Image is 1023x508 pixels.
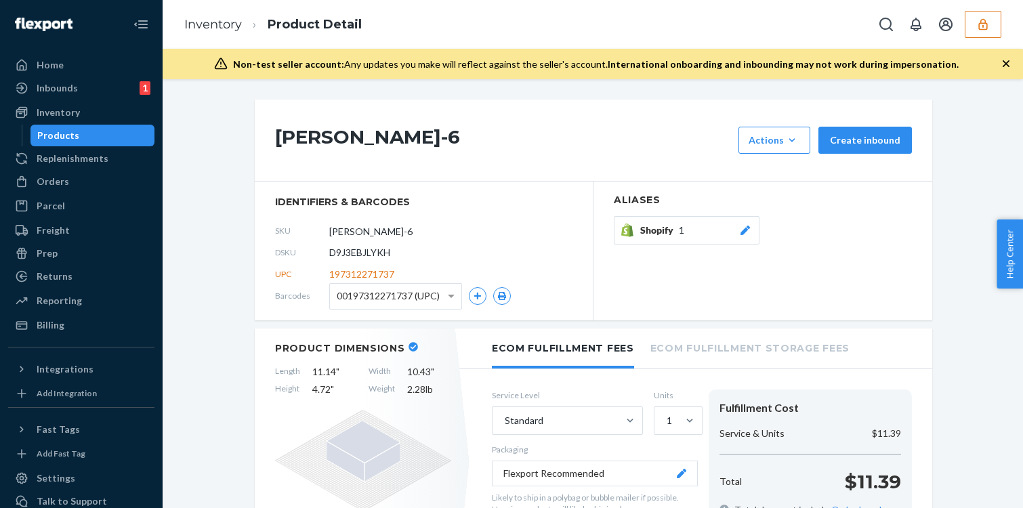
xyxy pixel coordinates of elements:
span: identifiers & barcodes [275,195,572,209]
p: Packaging [492,444,698,455]
span: Shopify [640,224,679,237]
input: 1 [665,414,667,427]
h2: Product Dimensions [275,342,405,354]
div: Products [37,129,79,142]
div: Any updates you make will reflect against the seller's account. [233,58,959,71]
div: Integrations [37,362,93,376]
li: Ecom Fulfillment Fees [492,329,634,368]
span: " [431,366,434,377]
h1: [PERSON_NAME]-6 [275,127,732,154]
div: 1 [667,414,672,427]
div: Parcel [37,199,65,213]
label: Units [654,389,698,401]
div: Inbounds [37,81,78,95]
div: Prep [37,247,58,260]
div: Fulfillment Cost [719,400,901,416]
label: Service Level [492,389,643,401]
span: UPC [275,268,329,280]
a: Product Detail [268,17,362,32]
div: 1 [140,81,150,95]
a: Reporting [8,290,154,312]
div: Actions [749,133,800,147]
button: Fast Tags [8,419,154,440]
p: Total [719,475,742,488]
button: Open Search Box [873,11,900,38]
button: Open account menu [932,11,959,38]
ol: breadcrumbs [173,5,373,45]
div: Home [37,58,64,72]
span: Length [275,365,300,379]
a: Add Fast Tag [8,446,154,462]
a: Add Integration [8,385,154,402]
a: Inbounds1 [8,77,154,99]
a: Billing [8,314,154,336]
span: 10.43 [407,365,451,379]
span: Weight [369,383,395,396]
a: Products [30,125,155,146]
button: Help Center [997,219,1023,289]
div: Add Fast Tag [37,448,85,459]
span: 00197312271737 (UPC) [337,284,440,308]
button: Integrations [8,358,154,380]
span: " [331,383,334,395]
span: 11.14 [312,365,356,379]
button: Create inbound [818,127,912,154]
div: Standard [505,414,543,427]
button: Shopify1 [614,216,759,245]
div: Reporting [37,294,82,308]
div: Freight [37,224,70,237]
li: Ecom Fulfillment Storage Fees [650,329,850,366]
button: Actions [738,127,810,154]
div: Fast Tags [37,423,80,436]
button: Close Navigation [127,11,154,38]
button: Flexport Recommended [492,461,698,486]
span: DSKU [275,247,329,258]
a: Parcel [8,195,154,217]
button: Open notifications [902,11,930,38]
span: " [336,366,339,377]
a: Orders [8,171,154,192]
p: Service & Units [719,427,785,440]
a: Returns [8,266,154,287]
div: Add Integration [37,387,97,399]
a: Inventory [8,102,154,123]
div: Billing [37,318,64,332]
span: Width [369,365,395,379]
a: Prep [8,242,154,264]
img: Flexport logo [15,18,72,31]
div: Inventory [37,106,80,119]
span: SKU [275,225,329,236]
a: Inventory [184,17,242,32]
iframe: Opens a widget where you can chat to one of our agents [935,467,1009,501]
a: Freight [8,219,154,241]
a: Replenishments [8,148,154,169]
h2: Aliases [614,195,912,205]
span: 1 [679,224,684,237]
span: Height [275,383,300,396]
input: Standard [503,414,505,427]
span: Barcodes [275,290,329,301]
p: $11.39 [845,468,901,495]
span: 197312271737 [329,268,394,281]
div: Orders [37,175,69,188]
span: 2.28 lb [407,383,451,396]
div: Returns [37,270,72,283]
a: Settings [8,467,154,489]
div: Settings [37,471,75,485]
div: Replenishments [37,152,108,165]
span: D9J3EBJLYKH [329,246,390,259]
span: 4.72 [312,383,356,396]
p: $11.39 [872,427,901,440]
span: Non-test seller account: [233,58,344,70]
span: International onboarding and inbounding may not work during impersonation. [608,58,959,70]
a: Home [8,54,154,76]
div: Talk to Support [37,494,107,508]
